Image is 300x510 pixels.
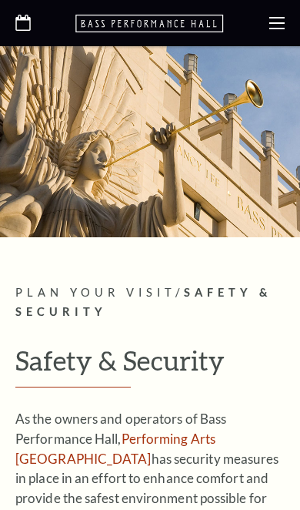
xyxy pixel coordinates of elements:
[15,284,285,322] p: /
[15,431,215,467] a: Performing Arts [GEOGRAPHIC_DATA]
[15,345,285,388] h1: Safety & Security
[15,286,175,299] span: Plan Your Visit
[15,286,272,318] span: Safety & Security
